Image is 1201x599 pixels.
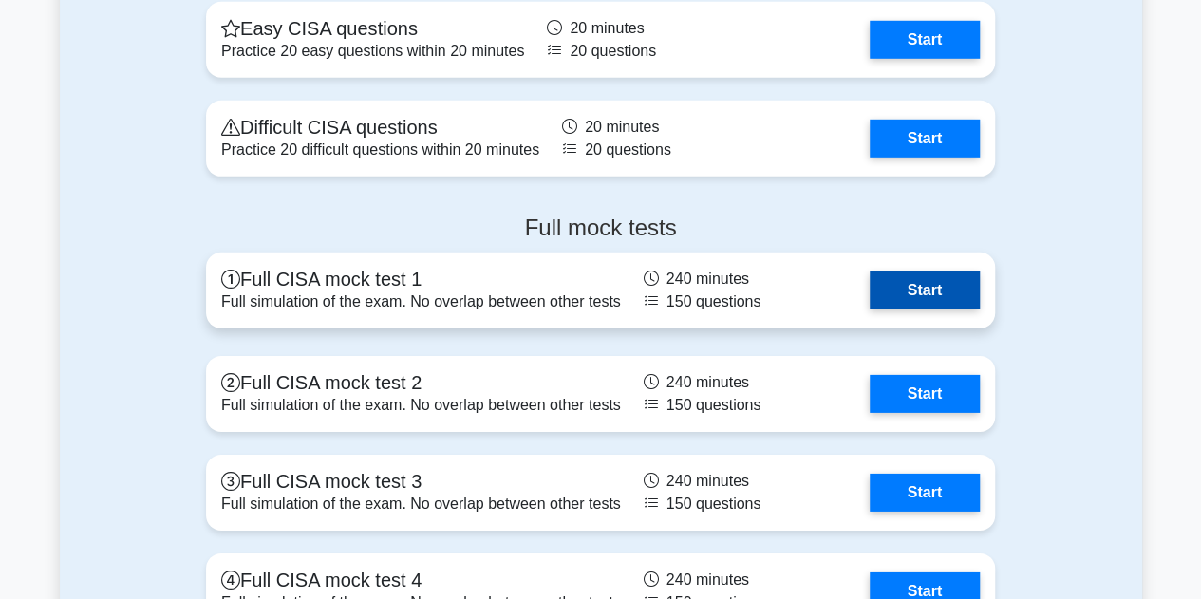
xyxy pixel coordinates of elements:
a: Start [870,120,980,158]
h4: Full mock tests [206,215,995,242]
a: Start [870,271,980,309]
a: Start [870,375,980,413]
a: Start [870,474,980,512]
a: Start [870,21,980,59]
